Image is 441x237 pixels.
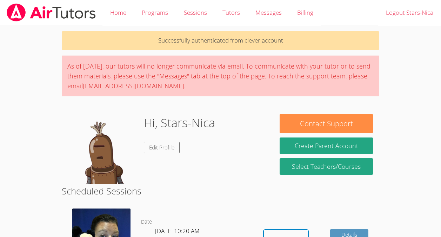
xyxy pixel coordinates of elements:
[280,137,373,154] button: Create Parent Account
[255,8,282,17] span: Messages
[62,56,379,96] div: As of [DATE], our tutors will no longer communicate via email. To communicate with your tutor or ...
[6,4,96,21] img: airtutors_banner-c4298cdbf04f3fff15de1276eac7730deb9818008684d7c2e4769d2f7ddbe033.png
[155,227,200,235] span: [DATE] 10:20 AM
[141,218,152,226] dt: Date
[144,114,215,132] h1: Hi, Stars-Nica
[280,114,373,133] button: Contact Support
[68,114,138,184] img: default.png
[62,31,379,50] p: Successfully authenticated from clever account
[280,158,373,175] a: Select Teachers/Courses
[62,184,379,198] h2: Scheduled Sessions
[144,142,180,153] a: Edit Profile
